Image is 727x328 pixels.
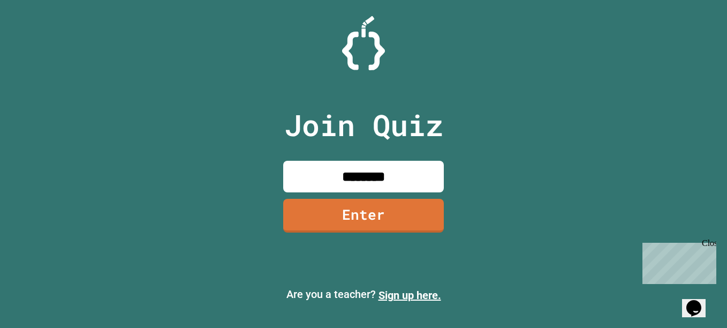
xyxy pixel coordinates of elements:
[283,199,444,233] a: Enter
[342,16,385,70] img: Logo.svg
[284,103,443,147] p: Join Quiz
[638,238,716,284] iframe: chat widget
[4,4,74,68] div: Chat with us now!Close
[378,289,441,302] a: Sign up here.
[9,286,718,303] p: Are you a teacher?
[682,285,716,317] iframe: chat widget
